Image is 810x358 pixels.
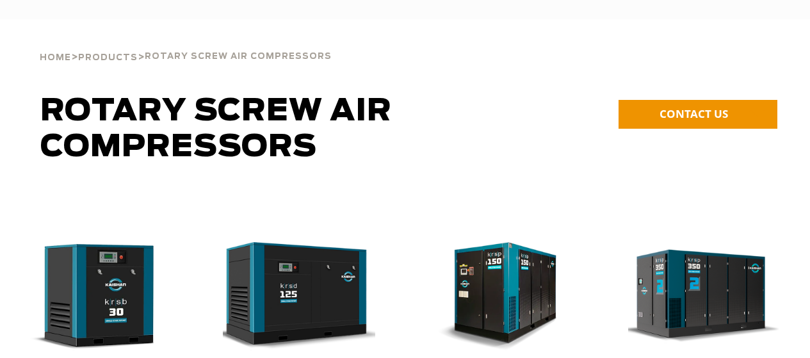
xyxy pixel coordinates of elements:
img: krsp150 [416,242,578,351]
img: krsp350 [619,242,781,351]
span: Products [78,54,138,62]
span: Home [40,54,71,62]
img: krsb30 [11,242,173,351]
div: krsd125 [223,242,384,351]
a: Home [40,51,71,63]
span: Rotary Screw Air Compressors [40,96,392,163]
div: krsp350 [628,242,790,351]
span: Rotary Screw Air Compressors [145,53,332,61]
span: CONTACT US [660,106,728,121]
div: > > [40,19,332,68]
div: krsb30 [20,242,182,351]
a: CONTACT US [619,100,777,129]
div: krsp150 [426,242,587,351]
img: krsd125 [213,242,375,351]
a: Products [78,51,138,63]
